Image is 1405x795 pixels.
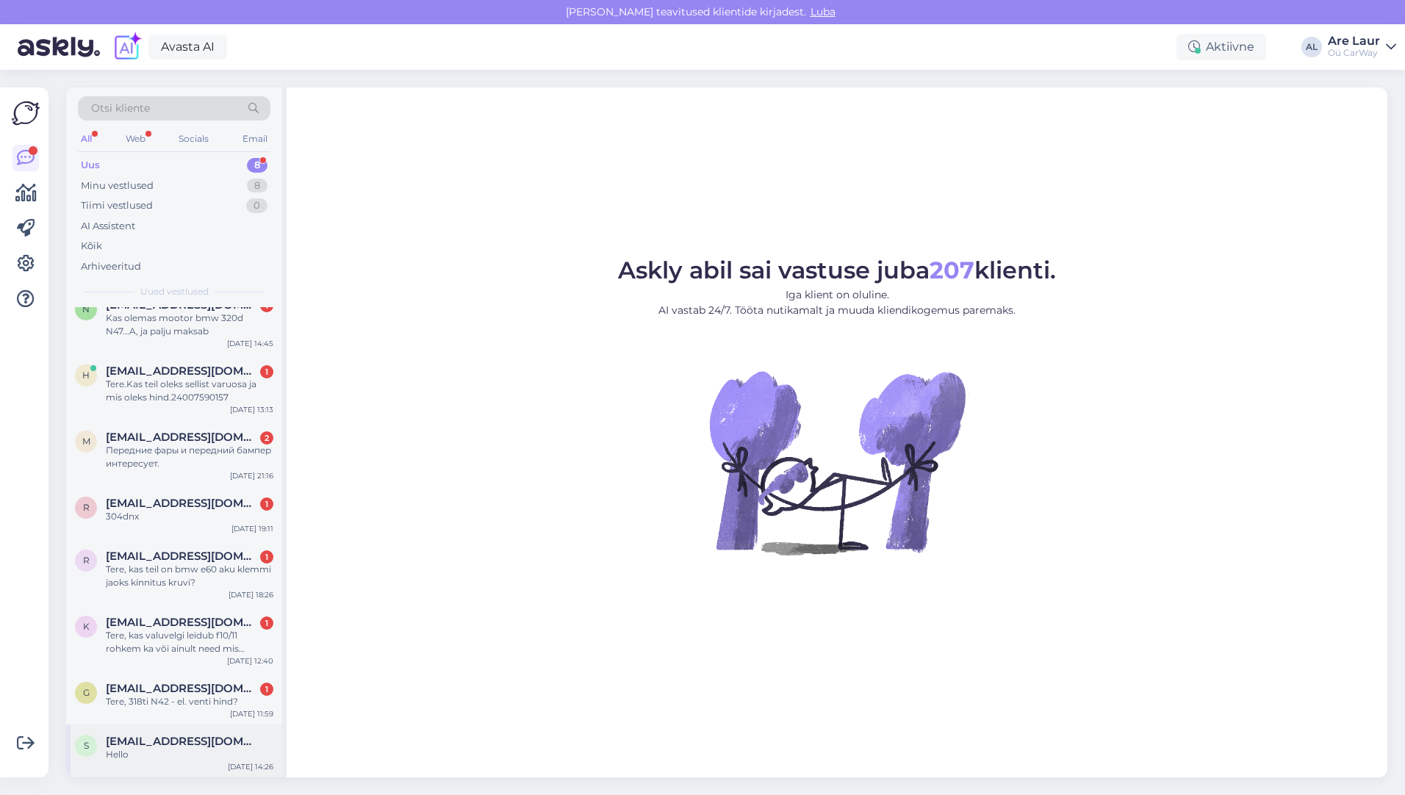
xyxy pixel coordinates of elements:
[81,219,135,234] div: AI Assistent
[240,129,270,148] div: Email
[106,444,273,470] div: Передние фары и передний бампер интересует.
[230,404,273,415] div: [DATE] 13:13
[83,502,90,513] span: r
[82,303,90,314] span: n
[806,5,840,18] span: Luba
[227,338,273,349] div: [DATE] 14:45
[229,589,273,600] div: [DATE] 18:26
[260,497,273,511] div: 1
[705,330,969,594] img: No Chat active
[106,695,273,708] div: Tere, 318ti N42 - el. venti hind?
[247,179,267,193] div: 8
[228,761,273,772] div: [DATE] 14:26
[260,616,273,630] div: 1
[106,312,273,338] div: Kas olemas mootor bmw 320d N47...A, ja palju maksab
[618,256,1056,284] span: Askly abil sai vastuse juba klienti.
[618,287,1056,318] p: Iga klient on oluline. AI vastab 24/7. Tööta nutikamalt ja muuda kliendikogemus paremaks.
[246,198,267,213] div: 0
[81,198,153,213] div: Tiimi vestlused
[260,683,273,696] div: 1
[106,735,259,748] span: service.renewauto@gmail.com
[81,259,141,274] div: Arhiveeritud
[230,708,273,719] div: [DATE] 11:59
[83,621,90,632] span: k
[106,510,273,523] div: 304dnx
[247,158,267,173] div: 8
[106,550,259,563] span: Rander.aviste07@gmail.com
[260,365,273,378] div: 1
[81,158,100,173] div: Uus
[78,129,95,148] div: All
[82,370,90,381] span: h
[106,629,273,655] div: Tere, kas valuvelgi leidub f10/11 rohkem ka või ainult need mis leheküljel üleval on?
[227,655,273,666] div: [DATE] 12:40
[106,431,259,444] span: Maxim_nikitin84@mail.ru
[140,285,209,298] span: Uued vestlused
[91,101,150,116] span: Otsi kliente
[1328,47,1380,59] div: Oü CarWay
[82,436,90,447] span: M
[176,129,212,148] div: Socials
[12,99,40,127] img: Askly Logo
[106,616,259,629] span: karlmartenv@gmail.com
[106,563,273,589] div: Tere, kas teil on bmw e60 aku klemmi jaoks kinnitus kruvi?
[260,550,273,564] div: 1
[1176,34,1266,60] div: Aktiivne
[112,32,143,62] img: explore-ai
[930,256,974,284] b: 207
[106,364,259,378] span: harrirahu354@gmail.com
[106,497,259,510] span: reiko.taalkis@gmail.com
[81,239,102,253] div: Kõik
[83,555,90,566] span: R
[148,35,227,60] a: Avasta AI
[231,523,273,534] div: [DATE] 19:11
[260,431,273,445] div: 2
[84,740,89,751] span: s
[1328,35,1396,59] a: Are LaurOü CarWay
[1328,35,1380,47] div: Are Laur
[106,748,273,761] div: Hello
[123,129,148,148] div: Web
[106,682,259,695] span: gevin.peet@hotmail.com
[81,179,154,193] div: Minu vestlused
[106,378,273,404] div: Tere.Kas teil oleks sellist varuosa ja mis oleks hind.24007590157
[1301,37,1322,57] div: AL
[230,470,273,481] div: [DATE] 21:16
[83,687,90,698] span: g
